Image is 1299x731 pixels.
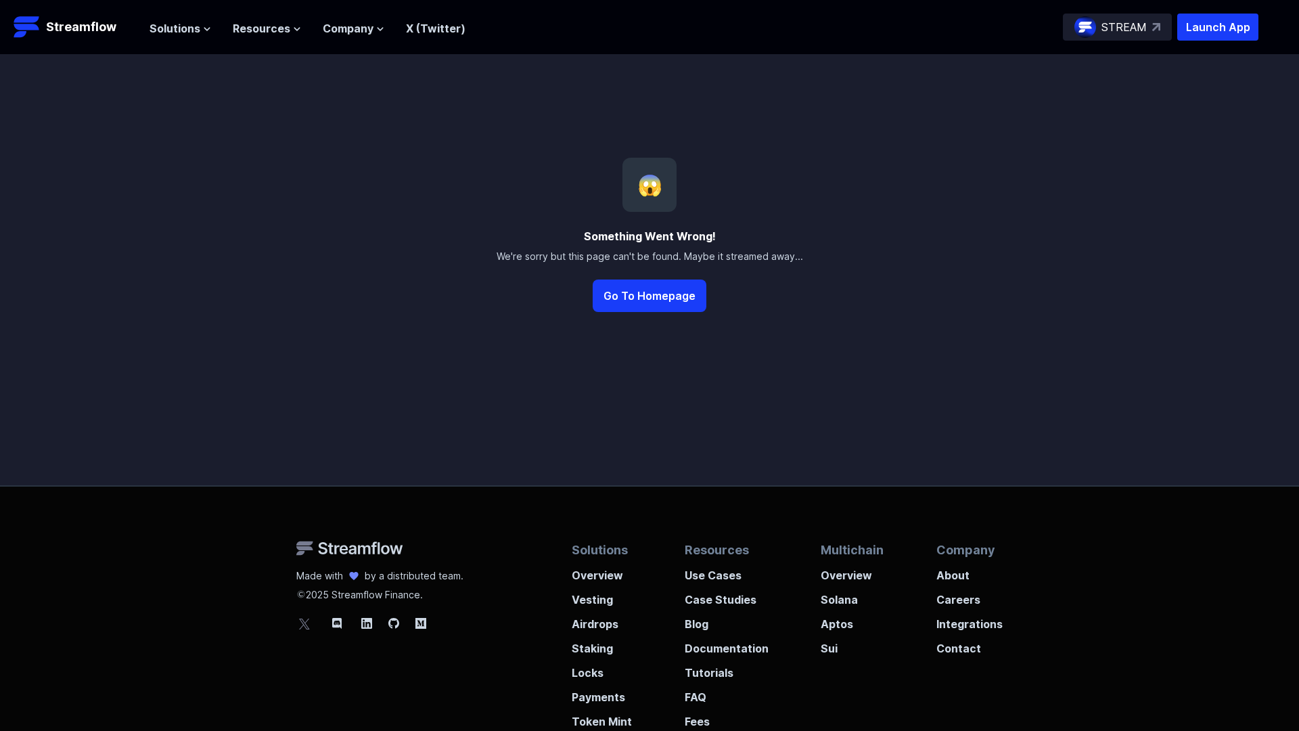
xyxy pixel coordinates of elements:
span: 😱 [637,173,662,197]
p: Resources [685,541,769,559]
span: Company [323,20,373,37]
p: 2025 Streamflow Finance. [296,583,463,602]
a: About [936,559,1003,583]
button: Launch App [1177,14,1258,41]
a: Airdrops [572,608,632,632]
img: Streamflow Logo [296,541,403,556]
div: We're sorry but this page can't be found. Maybe it streamed away... [497,250,803,263]
button: Resources [233,20,301,37]
p: Made with [296,569,343,583]
a: Use Cases [685,559,769,583]
a: Sui [821,632,884,657]
a: Solana [821,583,884,608]
span: Solutions [150,20,200,37]
a: Aptos [821,608,884,632]
a: Staking [572,632,632,657]
a: STREAM [1063,14,1172,41]
a: Payments [572,681,632,705]
a: Vesting [572,583,632,608]
p: STREAM [1101,19,1147,35]
div: Something Went Wrong! [584,228,716,244]
a: Documentation [685,632,769,657]
a: Streamflow [14,14,136,41]
button: Go To Homepage [593,280,706,312]
a: Overview [821,559,884,583]
button: Company [323,20,384,37]
a: Locks [572,657,632,681]
a: Case Studies [685,583,769,608]
p: Streamflow [46,18,116,37]
a: Integrations [936,608,1003,632]
p: by a distributed team. [365,569,463,583]
a: Token Mint [572,705,632,730]
a: Overview [572,559,632,583]
img: top-right-arrow.svg [1152,23,1160,31]
p: Multichain [821,541,884,559]
a: Careers [936,583,1003,608]
a: Fees [685,705,769,730]
a: Tutorials [685,657,769,681]
a: Go To Homepage [593,263,706,312]
p: Solutions [572,541,632,559]
a: FAQ [685,681,769,705]
a: X (Twitter) [406,22,465,35]
p: Company [936,541,1003,559]
a: Contact [936,632,1003,657]
span: Resources [233,20,290,37]
a: Blog [685,608,769,632]
img: streamflow-logo-circle.png [1074,16,1096,38]
button: Solutions [150,20,211,37]
img: Streamflow Logo [14,14,41,41]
